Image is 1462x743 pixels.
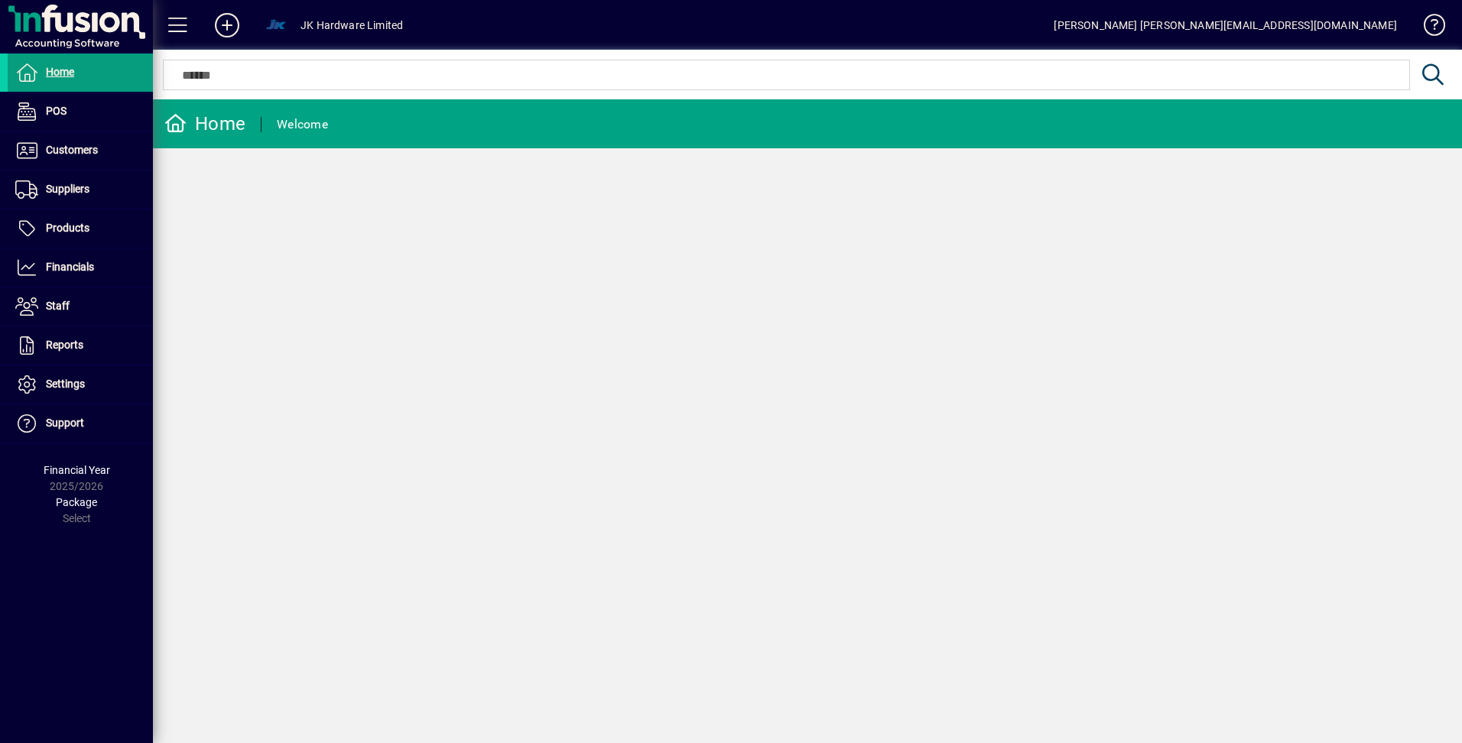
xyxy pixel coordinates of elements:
[203,11,252,39] button: Add
[8,287,153,326] a: Staff
[46,378,85,390] span: Settings
[46,300,70,312] span: Staff
[46,105,67,117] span: POS
[46,261,94,273] span: Financials
[8,365,153,404] a: Settings
[44,464,110,476] span: Financial Year
[46,417,84,429] span: Support
[46,222,89,234] span: Products
[301,13,403,37] div: JK Hardware Limited
[46,183,89,195] span: Suppliers
[8,209,153,248] a: Products
[8,131,153,170] a: Customers
[46,339,83,351] span: Reports
[46,144,98,156] span: Customers
[1412,3,1443,53] a: Knowledge Base
[8,326,153,365] a: Reports
[8,248,153,287] a: Financials
[46,66,74,78] span: Home
[277,112,328,137] div: Welcome
[8,92,153,131] a: POS
[1054,13,1397,37] div: [PERSON_NAME] [PERSON_NAME][EMAIL_ADDRESS][DOMAIN_NAME]
[56,496,97,508] span: Package
[8,170,153,209] a: Suppliers
[8,404,153,443] a: Support
[164,112,245,136] div: Home
[252,11,301,39] button: Profile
